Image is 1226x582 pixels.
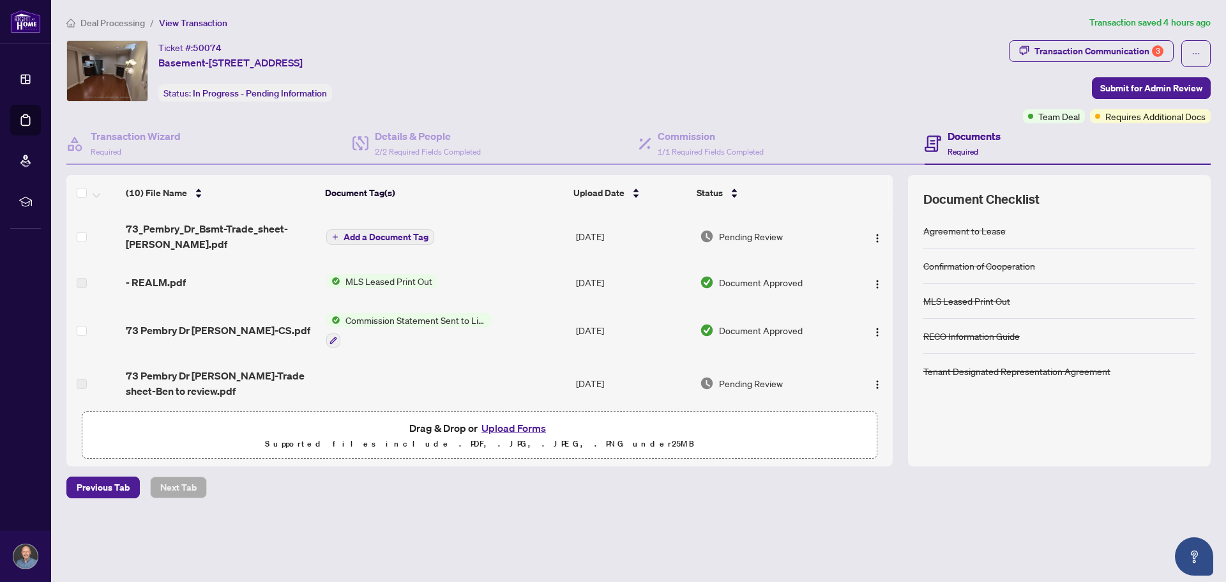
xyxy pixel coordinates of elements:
span: View Transaction [159,17,227,29]
button: Transaction Communication3 [1009,40,1174,62]
span: Document Approved [719,323,803,337]
button: Submit for Admin Review [1092,77,1211,99]
td: [DATE] [571,358,695,409]
span: 73 Pembry Dr [PERSON_NAME]-CS.pdf [126,323,310,338]
h4: Details & People [375,128,481,144]
span: Team Deal [1038,109,1080,123]
h4: Documents [948,128,1001,144]
span: Required [948,147,978,157]
img: Profile Icon [13,544,38,569]
span: Drag & Drop orUpload FormsSupported files include .PDF, .JPG, .JPEG, .PNG under25MB [82,412,877,459]
div: RECO Information Guide [923,329,1020,343]
span: Upload Date [573,186,624,200]
button: Logo [867,320,888,341]
img: Document Status [700,323,714,337]
div: Ticket #: [158,40,222,55]
span: Commission Statement Sent to Listing Brokerage [340,313,492,327]
button: Status IconCommission Statement Sent to Listing Brokerage [326,313,492,348]
span: In Progress - Pending Information [193,88,327,99]
img: Status Icon [326,274,340,288]
span: Pending Review [719,376,783,390]
span: Requires Additional Docs [1105,109,1206,123]
span: 73_Pembry_Dr_Bsmt-Trade_sheet-[PERSON_NAME].pdf [126,221,315,252]
span: 50074 [193,42,222,54]
button: Add a Document Tag [326,229,434,245]
button: Logo [867,226,888,247]
div: Transaction Communication [1034,41,1163,61]
img: Document Status [700,376,714,390]
span: Required [91,147,121,157]
td: [DATE] [571,262,695,303]
button: Logo [867,272,888,293]
span: Basement-[STREET_ADDRESS] [158,55,303,70]
div: 3 [1152,45,1163,57]
span: Add a Document Tag [344,233,428,241]
button: Previous Tab [66,477,140,498]
h4: Transaction Wizard [91,128,181,144]
img: Document Status [700,275,714,289]
td: [DATE] [571,303,695,358]
img: Logo [872,327,882,337]
th: Upload Date [568,175,692,211]
button: Next Tab [150,477,207,498]
span: Deal Processing [80,17,145,29]
button: Add a Document Tag [326,229,434,245]
img: Document Status [700,229,714,243]
span: (10) File Name [126,186,187,200]
span: ellipsis [1192,49,1200,58]
button: Logo [867,373,888,394]
th: (10) File Name [121,175,320,211]
button: Open asap [1175,537,1213,576]
div: Agreement to Lease [923,224,1006,238]
h4: Commission [658,128,764,144]
span: 1/1 Required Fields Completed [658,147,764,157]
article: Transaction saved 4 hours ago [1089,15,1211,30]
span: 73 Pembry Dr [PERSON_NAME]-Trade sheet-Ben to review.pdf [126,368,315,399]
img: logo [10,10,41,33]
img: Logo [872,279,882,289]
div: Status: [158,84,332,102]
th: Document Tag(s) [320,175,569,211]
th: Status [692,175,845,211]
span: Pending Review [719,229,783,243]
span: home [66,19,75,27]
span: Document Checklist [923,190,1040,208]
button: Upload Forms [478,420,550,436]
div: MLS Leased Print Out [923,294,1010,308]
div: Confirmation of Cooperation [923,259,1035,273]
span: plus [332,234,338,240]
span: Submit for Admin Review [1100,78,1202,98]
img: Logo [872,379,882,390]
img: Status Icon [326,313,340,327]
button: Status IconMLS Leased Print Out [326,274,437,288]
span: 2/2 Required Fields Completed [375,147,481,157]
span: MLS Leased Print Out [340,274,437,288]
span: Status [697,186,723,200]
span: - REALM.pdf [126,275,186,290]
span: Document Approved [719,275,803,289]
p: Supported files include .PDF, .JPG, .JPEG, .PNG under 25 MB [90,436,869,452]
span: Drag & Drop or [409,420,550,436]
li: / [150,15,154,30]
div: Tenant Designated Representation Agreement [923,364,1110,378]
span: Previous Tab [77,477,130,498]
img: Logo [872,233,882,243]
td: [DATE] [571,211,695,262]
img: IMG-E12240412_1.jpg [67,41,148,101]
